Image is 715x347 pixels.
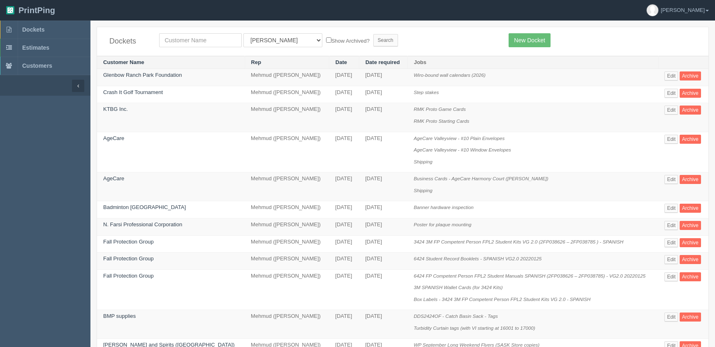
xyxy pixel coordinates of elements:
td: [DATE] [329,69,359,86]
th: Jobs [407,56,658,69]
i: DDS2424OF - Catch Basin Sack - Tags [414,313,498,319]
a: Date [336,59,347,65]
input: Search [373,34,398,46]
span: Customers [22,62,52,69]
a: Edit [664,135,678,144]
a: Archive [680,313,701,322]
a: Crash It Golf Tournament [103,89,163,95]
td: [DATE] [359,253,407,270]
td: [DATE] [329,235,359,253]
td: [DATE] [329,86,359,103]
i: 6424 Student Record Booklets - SPANISH VG2.0 20220125 [414,256,541,261]
a: Archive [680,71,701,80]
a: Edit [664,89,678,98]
i: AgeCare Valleyview - #10 Plain Envelopes [414,136,504,141]
i: Turbidity Curtain tags (with VI starting at 16001 to 17000) [414,325,535,331]
a: New Docket [509,33,550,47]
a: Archive [680,175,701,184]
a: Edit [664,204,678,213]
h4: Dockets [109,37,147,46]
td: Mehmud ([PERSON_NAME]) [245,103,329,132]
span: Dockets [22,26,44,33]
td: [DATE] [359,132,407,172]
a: Edit [664,71,678,80]
td: [DATE] [329,201,359,218]
a: Archive [680,272,701,281]
td: [DATE] [359,218,407,235]
a: N. Farsi Professional Corporation [103,221,182,228]
td: Mehmud ([PERSON_NAME]) [245,218,329,235]
td: [DATE] [359,310,407,339]
a: Glenbow Ranch Park Foundation [103,72,182,78]
a: Fall Protection Group [103,239,154,245]
label: Show Archived? [326,36,370,45]
td: [DATE] [359,269,407,310]
span: Estimates [22,44,49,51]
i: AgeCare Valleyview - #10 Window Envelopes [414,147,511,152]
td: Mehmud ([PERSON_NAME]) [245,269,329,310]
a: Rep [251,59,261,65]
td: Mehmud ([PERSON_NAME]) [245,201,329,218]
td: [DATE] [329,269,359,310]
i: Poster for plaque mounting [414,222,471,227]
td: [DATE] [329,132,359,172]
i: 3424 3M FP Competent Person FPL2 Student Kits VG 2.0 (2FP038626 – 2FP038785 ) - SPANISH [414,239,623,244]
i: Shipping [414,188,433,193]
a: Edit [664,175,678,184]
i: Shipping [414,159,433,164]
i: RMK Proto Game Cards [414,106,466,112]
td: Mehmud ([PERSON_NAME]) [245,310,329,339]
a: Archive [680,89,701,98]
td: [DATE] [329,103,359,132]
i: RMK Proto Starting Cards [414,118,469,124]
a: KTBG Inc. [103,106,128,112]
a: Archive [680,204,701,213]
td: [DATE] [329,218,359,235]
i: 6424 FP Competent Person FPL2 Student Manuals SPANISH (2FP038626 – 2FP038785) - VG2.0 20220125 [414,273,646,278]
a: Badminton [GEOGRAPHIC_DATA] [103,204,186,210]
a: Edit [664,313,678,322]
td: Mehmud ([PERSON_NAME]) [245,132,329,172]
a: BMP supplies [103,313,136,319]
td: [DATE] [359,103,407,132]
td: Mehmud ([PERSON_NAME]) [245,235,329,253]
i: Business Cards - AgeCare Harmony Court ([PERSON_NAME]) [414,176,548,181]
a: Customer Name [103,59,144,65]
i: Wiro-bound wall calendars (2026) [414,72,486,78]
td: [DATE] [359,201,407,218]
img: avatar_default-7531ab5dedf162e01f1e0bb0964e6a185e93c5c22dfe317fb01d7f8cd2b1632c.jpg [647,5,658,16]
i: Step stakes [414,90,439,95]
a: Edit [664,106,678,115]
a: Edit [664,255,678,264]
td: [DATE] [329,253,359,270]
td: Mehmud ([PERSON_NAME]) [245,86,329,103]
td: [DATE] [329,172,359,201]
input: Customer Name [159,33,242,47]
td: Mehmud ([PERSON_NAME]) [245,172,329,201]
a: Fall Protection Group [103,273,154,279]
a: Archive [680,221,701,230]
td: [DATE] [359,69,407,86]
td: [DATE] [329,310,359,339]
a: Date required [366,59,400,65]
a: AgeCare [103,175,124,182]
td: Mehmud ([PERSON_NAME]) [245,253,329,270]
a: Archive [680,238,701,247]
img: logo-3e63b451c926e2ac314895c53de4908e5d424f24456219fb08d385ab2e579770.png [6,6,14,14]
i: 3M SPANISH Wallet Cards (for 3424 Kits) [414,285,503,290]
a: Archive [680,106,701,115]
i: Banner hardware inspection [414,205,474,210]
a: Edit [664,272,678,281]
a: Edit [664,238,678,247]
a: Archive [680,135,701,144]
i: Box Labels - 3424 3M FP Competent Person FPL2 Student Kits VG 2.0 - SPANISH [414,296,590,302]
td: [DATE] [359,86,407,103]
td: Mehmud ([PERSON_NAME]) [245,69,329,86]
a: Edit [664,221,678,230]
a: Fall Protection Group [103,255,154,262]
a: Archive [680,255,701,264]
td: [DATE] [359,172,407,201]
input: Show Archived? [326,37,331,43]
a: AgeCare [103,135,124,141]
td: [DATE] [359,235,407,253]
